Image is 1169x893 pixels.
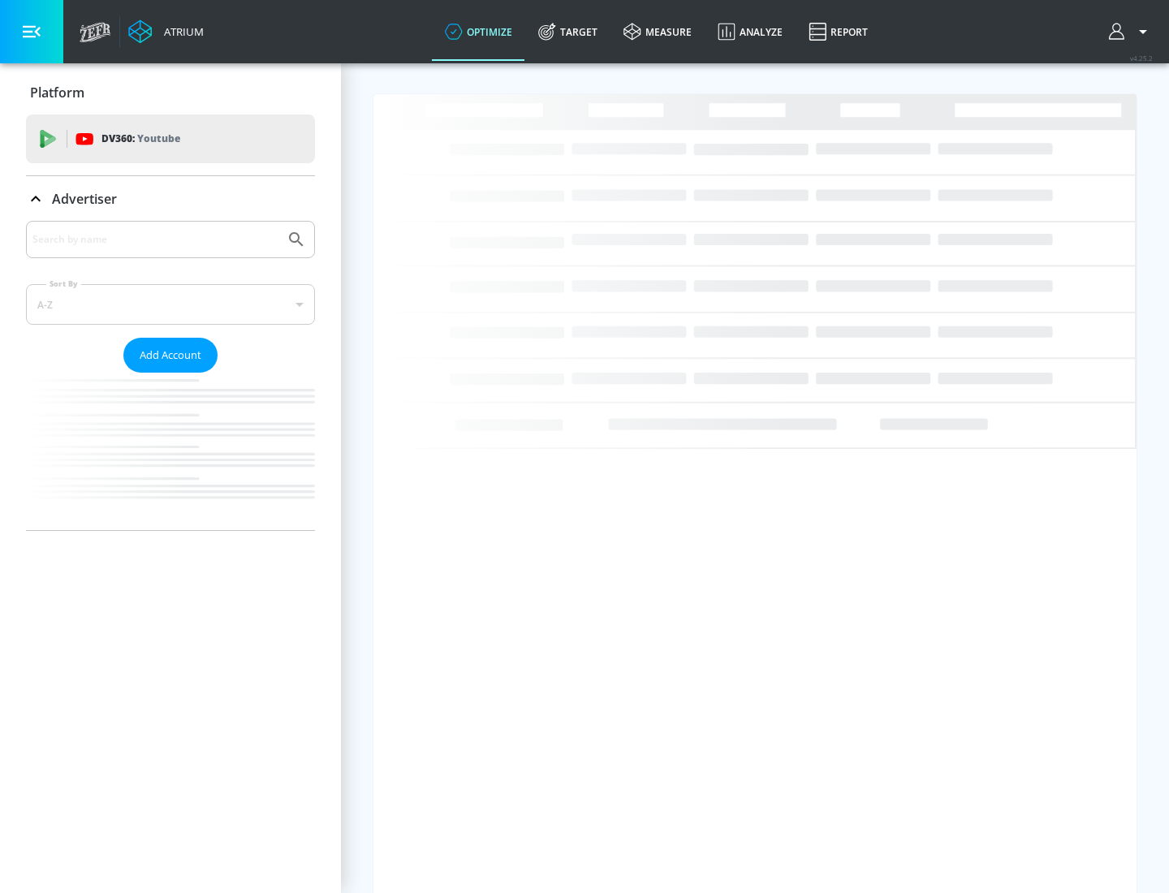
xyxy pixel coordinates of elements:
[32,229,278,250] input: Search by name
[140,346,201,365] span: Add Account
[101,130,180,148] p: DV360:
[137,130,180,147] p: Youtube
[525,2,610,61] a: Target
[123,338,218,373] button: Add Account
[26,114,315,163] div: DV360: Youtube
[46,278,81,289] label: Sort By
[26,70,315,115] div: Platform
[1130,54,1153,63] span: v 4.25.2
[705,2,796,61] a: Analyze
[432,2,525,61] a: optimize
[796,2,881,61] a: Report
[26,284,315,325] div: A-Z
[128,19,204,44] a: Atrium
[52,190,117,208] p: Advertiser
[610,2,705,61] a: measure
[26,176,315,222] div: Advertiser
[26,373,315,530] nav: list of Advertiser
[26,221,315,530] div: Advertiser
[30,84,84,101] p: Platform
[157,24,204,39] div: Atrium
